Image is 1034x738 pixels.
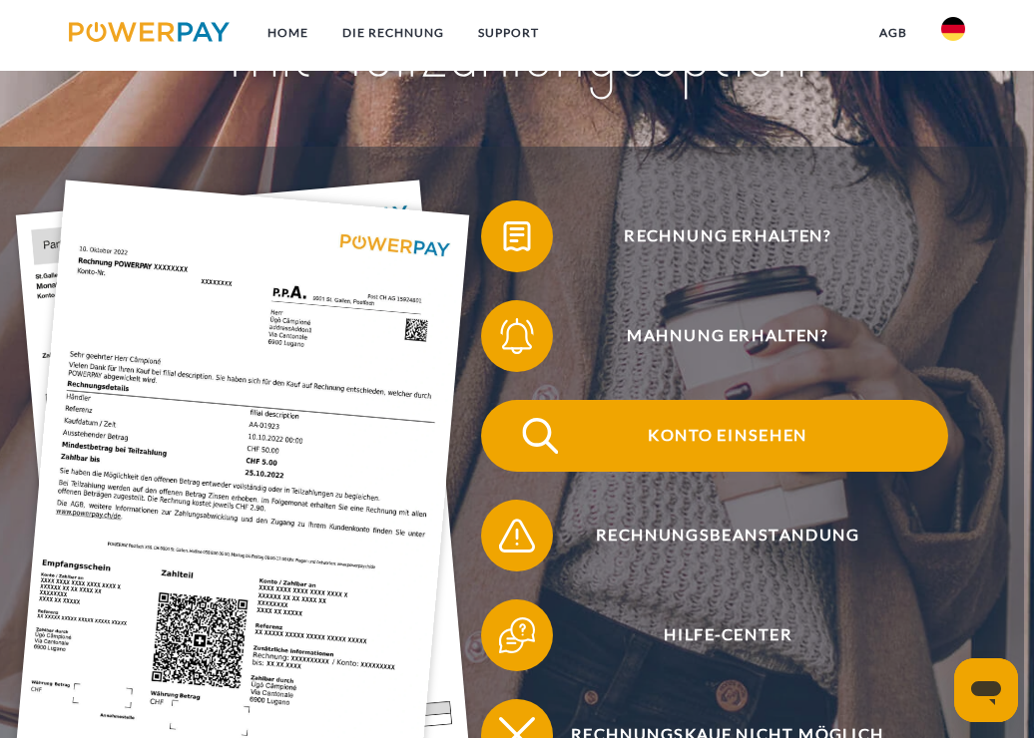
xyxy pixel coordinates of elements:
[954,658,1018,722] iframe: Schaltfläche zum Öffnen des Messaging-Fensters
[508,200,948,272] span: Rechnung erhalten?
[455,595,974,675] a: Hilfe-Center
[455,196,974,276] a: Rechnung erhalten?
[495,612,540,657] img: qb_help.svg
[481,599,948,671] button: Hilfe-Center
[455,296,974,376] a: Mahnung erhalten?
[508,300,948,372] span: Mahnung erhalten?
[862,15,924,51] a: agb
[69,22,230,42] img: logo-powerpay.svg
[455,396,974,476] a: Konto einsehen
[508,599,948,671] span: Hilfe-Center
[455,496,974,575] a: Rechnungsbeanstandung
[495,213,540,258] img: qb_bill.svg
[495,513,540,557] img: qb_warning.svg
[481,200,948,272] button: Rechnung erhalten?
[508,400,948,472] span: Konto einsehen
[508,500,948,571] span: Rechnungsbeanstandung
[495,313,540,358] img: qb_bell.svg
[325,15,461,51] a: DIE RECHNUNG
[251,15,325,51] a: Home
[481,400,948,472] button: Konto einsehen
[941,17,965,41] img: de
[518,413,563,458] img: qb_search.svg
[481,300,948,372] button: Mahnung erhalten?
[461,15,556,51] a: SUPPORT
[481,500,948,571] button: Rechnungsbeanstandung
